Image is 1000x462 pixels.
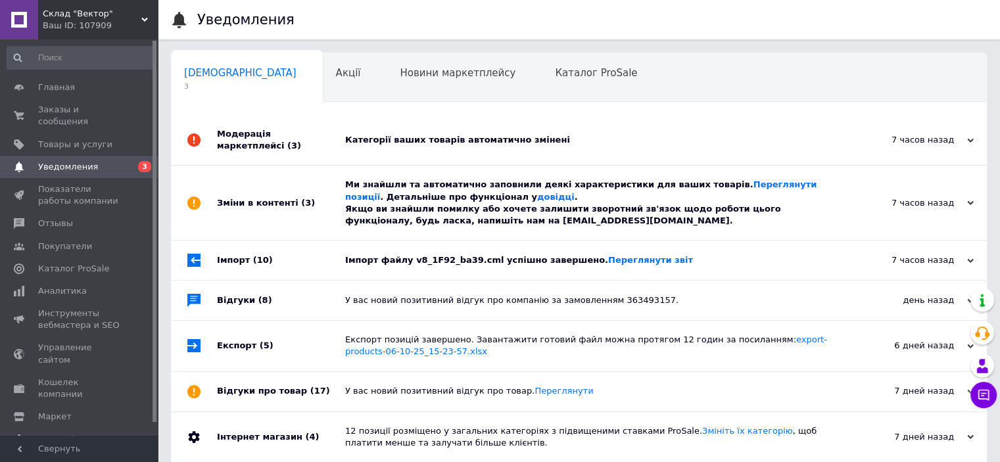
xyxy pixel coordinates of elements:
div: Модерація маркетплейсі [217,115,345,165]
div: Ми знайшли та автоматично заповнили деякі характеристики для ваших товарів. . Детальніше про функ... [345,179,842,227]
span: [DEMOGRAPHIC_DATA] [184,67,297,79]
span: Каталог ProSale [38,263,109,275]
div: Відгуки [217,281,345,320]
span: (5) [260,340,274,350]
div: Імпорт [217,241,345,280]
a: Переглянути позиції [345,179,817,201]
div: Зміни в контенті [217,166,345,240]
div: 6 дней назад [842,340,974,352]
span: Каталог ProSale [555,67,637,79]
div: 7 часов назад [842,254,974,266]
span: (3) [287,141,301,150]
span: Заказы и сообщения [38,104,122,127]
span: Товары и услуги [38,139,112,150]
span: (4) [305,432,319,442]
span: (10) [253,255,273,265]
span: 3 [138,161,151,172]
span: Акції [336,67,361,79]
span: 3 [184,81,297,91]
div: 7 часов назад [842,134,974,146]
div: Імпорт файлу v8_1F92_ba39.cml успішно завершено. [345,254,842,266]
div: Експорт [217,321,345,371]
span: (8) [258,295,272,305]
div: 12 позиції розміщено у загальних категоріях з підвищеними ставками ProSale. , щоб платити менше т... [345,425,842,449]
span: Настройки [38,433,86,445]
span: Главная [38,81,75,93]
h1: Уведомления [197,12,295,28]
div: 7 дней назад [842,431,974,443]
span: Инструменты вебмастера и SEO [38,308,122,331]
span: (3) [301,198,315,208]
span: Кошелек компании [38,377,122,400]
button: Чат с покупателем [970,382,997,408]
div: У вас новий позитивний відгук про товар. [345,385,842,397]
a: export-products-06-10-25_15-23-57.xlsx [345,335,827,356]
span: Склад "Вектор" [43,8,141,20]
div: Експорт позицій завершено. Завантажити готовий файл можна протягом 12 годин за посиланням: [345,334,842,358]
div: 7 дней назад [842,385,974,397]
div: 7 часов назад [842,197,974,209]
div: день назад [842,294,974,306]
span: Маркет [38,411,72,423]
a: Переглянути [535,386,593,396]
span: Новини маркетплейсу [400,67,515,79]
span: Уведомления [38,161,98,173]
span: Отзывы [38,218,73,229]
span: Покупатели [38,241,92,252]
div: Категорії ваших товарів автоматично змінені [345,134,842,146]
span: Показатели работы компании [38,183,122,207]
div: Відгуки про товар [217,372,345,411]
span: Управление сайтом [38,342,122,365]
span: Аналитика [38,285,87,297]
input: Поиск [7,46,155,70]
a: Змініть їх категорію [702,426,793,436]
div: Ваш ID: 107909 [43,20,158,32]
div: Інтернет магазин [217,412,345,462]
a: довідці [537,192,575,202]
span: (17) [310,386,330,396]
a: Переглянути звіт [608,255,693,265]
div: У вас новий позитивний відгук про компанію за замовленням 363493157. [345,294,842,306]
